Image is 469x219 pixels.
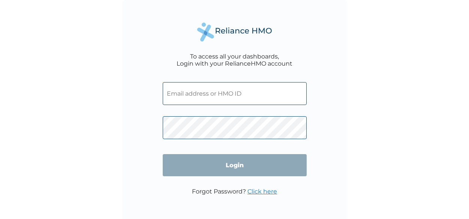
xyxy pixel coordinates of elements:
[163,154,307,176] input: Login
[177,53,292,67] div: To access all your dashboards, Login with your RelianceHMO account
[197,22,272,42] img: Reliance Health's Logo
[192,188,277,195] p: Forgot Password?
[247,188,277,195] a: Click here
[163,82,307,105] input: Email address or HMO ID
